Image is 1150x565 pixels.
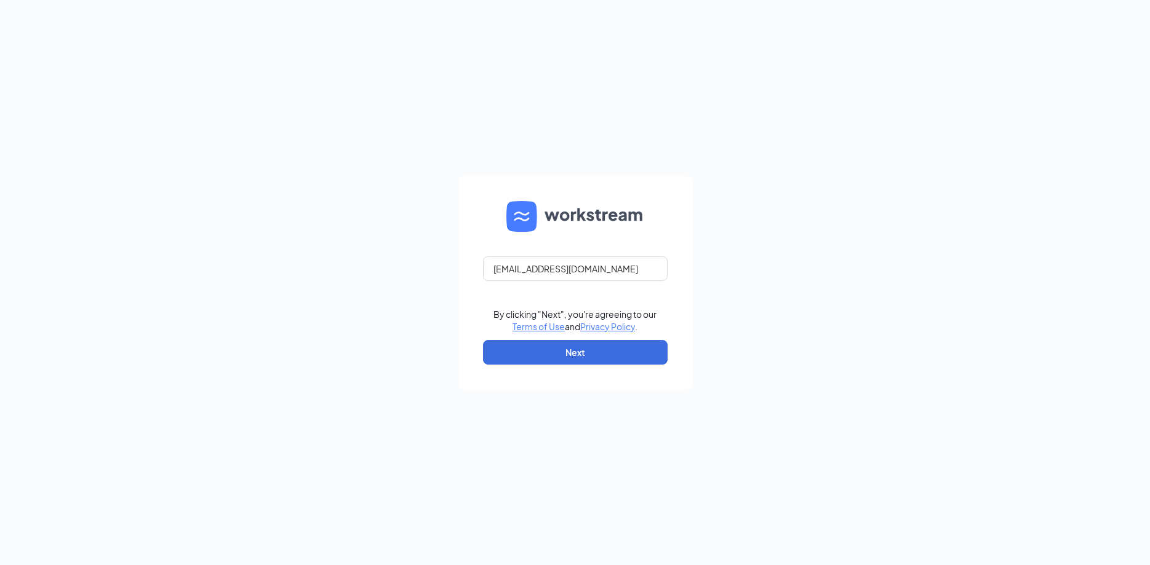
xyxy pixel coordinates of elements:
img: WS logo and Workstream text [506,201,644,232]
a: Privacy Policy [580,321,635,332]
button: Next [483,340,668,365]
div: By clicking "Next", you're agreeing to our and . [493,308,657,333]
input: Email [483,256,668,281]
a: Terms of Use [513,321,565,332]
